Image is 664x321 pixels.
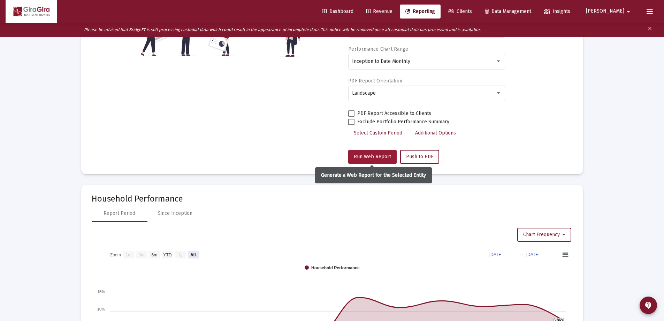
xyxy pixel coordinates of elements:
[400,5,441,19] a: Reporting
[104,210,135,217] div: Report Period
[357,109,431,118] span: PDF Report Accessible to Clients
[11,5,52,19] img: Dashboard
[316,5,359,19] a: Dashboard
[489,252,503,257] text: [DATE]
[92,195,573,202] mat-card-title: Household Performance
[151,252,157,257] text: 6m
[544,8,570,14] span: Insights
[485,8,531,14] span: Data Management
[178,252,182,257] text: 1y
[442,5,478,19] a: Clients
[138,252,144,257] text: 3m
[190,252,196,257] text: All
[405,8,435,14] span: Reporting
[366,8,392,14] span: Revenue
[311,265,360,270] text: Household Performance
[539,5,576,19] a: Insights
[578,4,641,18] button: [PERSON_NAME]
[322,8,353,14] span: Dashboard
[406,154,433,160] span: Push to PDF
[348,46,408,52] label: Performance Chart Range
[644,301,652,309] mat-icon: contact_support
[125,252,131,257] text: 1m
[624,5,633,19] mat-icon: arrow_drop_down
[479,5,537,19] a: Data Management
[352,58,410,64] span: Inception to Date Monthly
[526,252,540,257] text: [DATE]
[352,90,376,96] span: Landscape
[158,210,192,217] div: Since Inception
[647,24,652,35] mat-icon: clear
[415,130,456,136] span: Additional Options
[348,78,402,84] label: PDF Report Orientation
[110,252,121,257] text: Zoom
[354,130,402,136] span: Select Custom Period
[163,252,171,257] text: YTD
[523,232,565,238] span: Chart Frequency
[517,228,571,242] button: Chart Frequency
[448,8,472,14] span: Clients
[354,154,391,160] span: Run Web Report
[84,27,481,32] i: Please be advised that BridgeFT is still processing custodial data which could result in the appe...
[357,118,449,126] span: Exclude Portfolio Performance Summary
[97,307,105,311] text: 10%
[586,8,624,14] span: [PERSON_NAME]
[348,150,397,164] button: Run Web Report
[361,5,398,19] a: Revenue
[97,290,105,294] text: 15%
[519,252,524,257] text: →
[400,150,439,164] button: Push to PDF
